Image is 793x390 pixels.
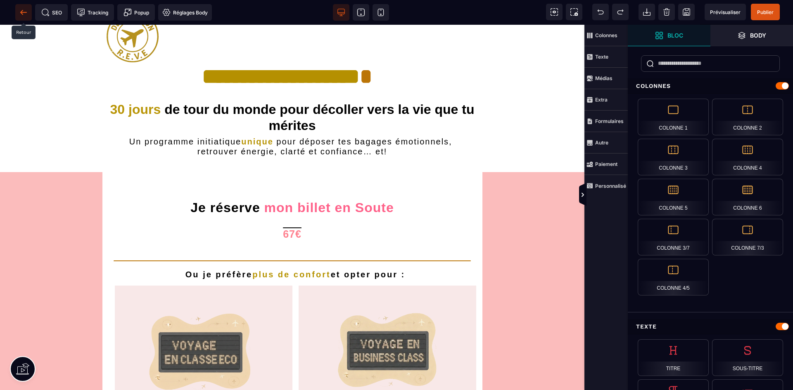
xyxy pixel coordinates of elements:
div: Texte [628,319,793,334]
span: Personnalisé [584,175,628,196]
span: Créer une alerte modale [117,4,155,21]
div: Colonnes [628,78,793,94]
span: Importer [639,4,655,20]
div: Colonne 6 [712,179,783,215]
span: Médias [584,68,628,89]
h2: Un programme initiatique pour déposer tes bagages émotionnels, retrouver énergie, clarté et confi... [102,112,482,132]
h2: Ou je préfère et opter pour : [109,245,482,255]
strong: Body [750,32,766,38]
strong: Autre [595,139,608,146]
div: Colonne 7/3 [712,219,783,255]
span: Voir tablette [353,4,369,21]
div: Titre [638,339,709,376]
div: Sous-titre [712,339,783,376]
strong: Formulaires [595,118,624,124]
span: Tracking [77,8,108,17]
span: Ouvrir les blocs [628,25,710,46]
span: Réglages Body [162,8,208,17]
img: e09dea70c197d2994a0891b670a6831b_Generated_Image_a4ix31a4ix31a4ix.png [328,273,446,376]
span: Métadata SEO [35,4,68,21]
span: SEO [41,8,62,17]
div: Colonne 3 [638,139,709,175]
span: Retour [15,4,32,21]
span: Prévisualiser [710,9,741,15]
div: Colonne 4/5 [638,259,709,295]
div: Colonne 4 [712,139,783,175]
div: Colonne 5 [638,179,709,215]
strong: Paiement [595,161,617,167]
strong: Médias [595,75,613,81]
span: Texte [584,46,628,68]
strong: Bloc [667,32,683,38]
span: Enregistrer [678,4,695,20]
span: Publier [757,9,774,15]
span: Colonnes [584,25,628,46]
img: fcc22ad0c2c2f44d46afdc2a82091edb_Generated_Image_kfu1hhkfu1hhkfu1.png [149,273,257,377]
span: Ouvrir les calques [710,25,793,46]
span: Code de suivi [71,4,114,21]
span: Rétablir [612,4,629,20]
span: Enregistrer le contenu [751,4,780,20]
span: Aperçu [705,4,746,20]
span: Défaire [592,4,609,20]
strong: Texte [595,54,608,60]
span: Voir les composants [546,4,563,20]
span: Voir bureau [333,4,349,21]
span: Extra [584,89,628,111]
span: Nettoyage [658,4,675,20]
span: Capture d'écran [566,4,582,20]
span: Paiement [584,154,628,175]
div: Colonne 3/7 [638,219,709,255]
span: Popup [123,8,149,17]
span: Autre [584,132,628,154]
span: Voir mobile [373,4,389,21]
strong: Personnalisé [595,183,626,189]
span: Afficher les vues [628,183,636,208]
div: Colonne 1 [638,99,709,135]
strong: Extra [595,97,608,103]
h1: de tour du monde pour décoller vers la vie que tu mérites [102,77,482,112]
div: Colonne 2 [712,99,783,135]
span: Favicon [158,4,212,21]
strong: Colonnes [595,32,617,38]
span: Formulaires [584,111,628,132]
